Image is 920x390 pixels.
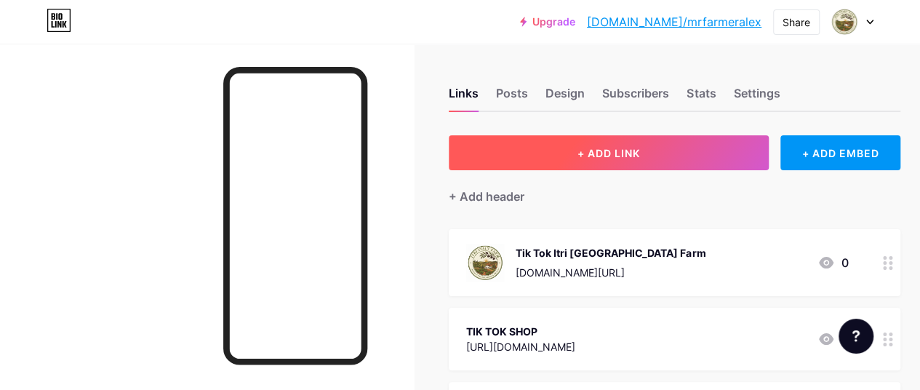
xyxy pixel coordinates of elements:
[577,147,640,159] span: + ADD LINK
[520,16,575,28] a: Upgrade
[783,15,810,30] div: Share
[831,8,858,36] img: itrifarmusa
[466,324,575,339] div: TIK TOK SHOP
[516,245,705,260] div: Tik Tok Itri [GEOGRAPHIC_DATA] Farm
[496,84,528,111] div: Posts
[466,339,575,354] div: [URL][DOMAIN_NAME]
[687,84,716,111] div: Stats
[780,135,900,170] div: + ADD EMBED
[449,188,524,205] div: + Add header
[545,84,585,111] div: Design
[516,265,705,280] div: [DOMAIN_NAME][URL]
[817,254,848,271] div: 0
[587,13,761,31] a: [DOMAIN_NAME]/mrfarmeralex
[733,84,780,111] div: Settings
[449,84,479,111] div: Links
[602,84,669,111] div: Subscribers
[466,244,504,282] img: Tik Tok Itri Italy Farm
[449,135,769,170] button: + ADD LINK
[817,330,848,348] div: 0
